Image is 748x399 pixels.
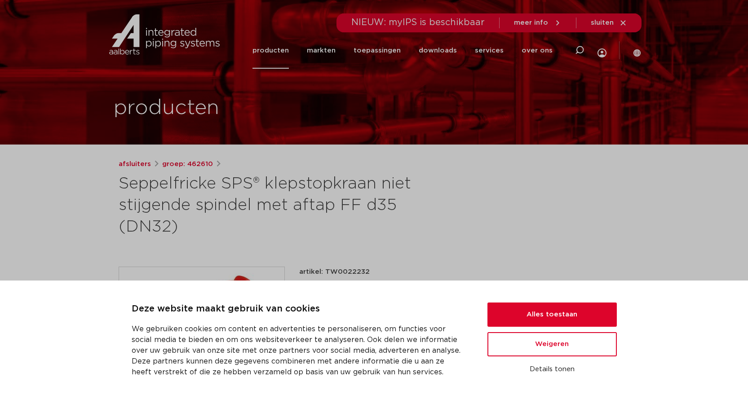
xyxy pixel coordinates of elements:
button: Weigeren [487,332,617,356]
a: meer info [514,19,562,27]
a: downloads [419,32,457,69]
a: groep: 462610 [162,159,213,170]
a: producten [252,32,289,69]
h1: producten [114,94,219,123]
p: We gebruiken cookies om content en advertenties te personaliseren, om functies voor social media ... [132,324,466,377]
p: artikel: TW0022232 [299,267,370,277]
button: Details tonen [487,362,617,377]
span: NIEUW: myIPS is beschikbaar [351,18,485,27]
span: sluiten [591,19,614,26]
div: my IPS [598,30,606,71]
nav: Menu [252,32,553,69]
button: Alles toestaan [487,303,617,327]
h1: Seppelfricke SPS® klepstopkraan niet stijgende spindel met aftap FF d35 (DN32) [119,173,456,238]
a: over ons [522,32,553,69]
a: afsluiters [119,159,151,170]
a: toepassingen [354,32,401,69]
p: Deze website maakt gebruik van cookies [132,302,466,316]
span: meer info [514,19,548,26]
a: sluiten [591,19,627,27]
a: services [475,32,504,69]
a: markten [307,32,336,69]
